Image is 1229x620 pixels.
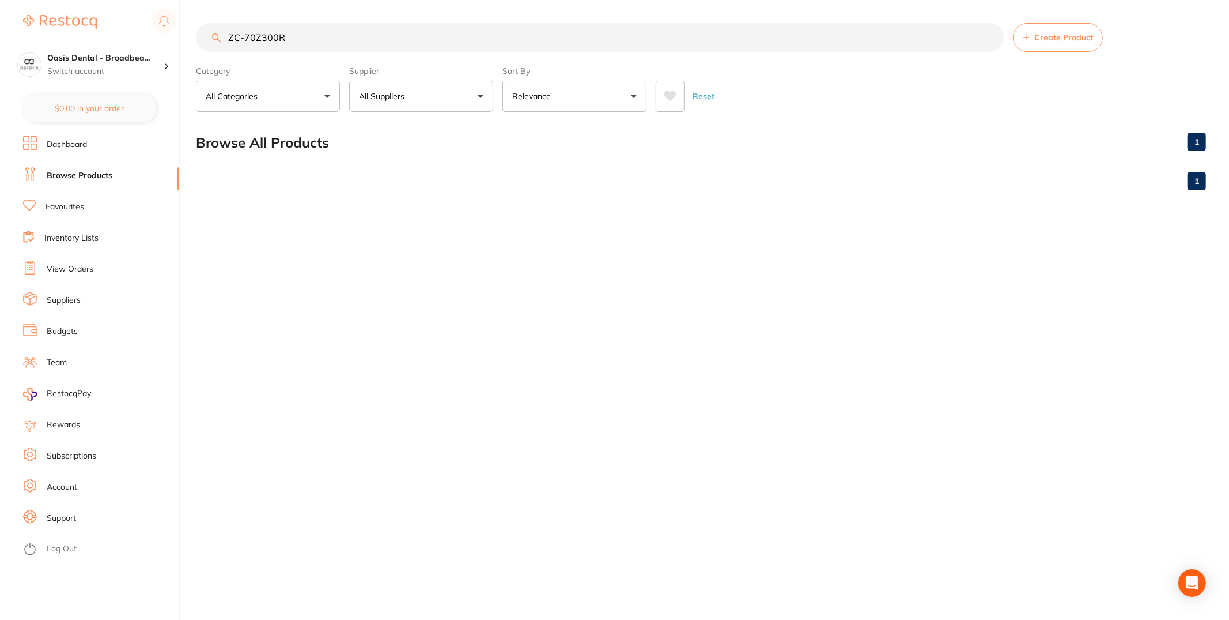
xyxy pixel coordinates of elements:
[47,543,77,555] a: Log Out
[47,139,87,151] a: Dashboard
[47,326,78,337] a: Budgets
[47,66,164,77] p: Switch account
[47,357,67,369] a: Team
[1178,569,1206,597] div: Open Intercom Messenger
[47,170,112,182] a: Browse Products
[23,15,97,29] img: Restocq Logo
[18,53,41,76] img: Oasis Dental - Broadbeach
[47,52,164,64] h4: Oasis Dental - Broadbeach
[47,264,93,275] a: View Orders
[47,482,77,493] a: Account
[502,66,646,76] label: Sort By
[196,135,329,151] h2: Browse All Products
[23,95,156,122] button: $0.00 in your order
[502,81,646,112] button: Relevance
[349,81,493,112] button: All Suppliers
[196,81,340,112] button: All Categories
[689,81,718,112] button: Reset
[349,66,493,76] label: Supplier
[23,9,97,35] a: Restocq Logo
[196,23,1004,52] input: Search Products
[47,513,76,524] a: Support
[47,419,80,431] a: Rewards
[206,91,262,102] p: All Categories
[46,201,84,213] a: Favourites
[47,450,96,462] a: Subscriptions
[23,388,91,401] a: RestocqPay
[1013,23,1103,52] button: Create Product
[512,91,555,102] p: Relevance
[23,388,37,401] img: RestocqPay
[359,91,409,102] p: All Suppliers
[44,232,99,244] a: Inventory Lists
[1188,170,1206,193] a: 1
[1188,130,1206,153] a: 1
[1034,33,1093,42] span: Create Product
[196,66,340,76] label: Category
[47,388,91,400] span: RestocqPay
[47,295,81,306] a: Suppliers
[23,540,176,559] button: Log Out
